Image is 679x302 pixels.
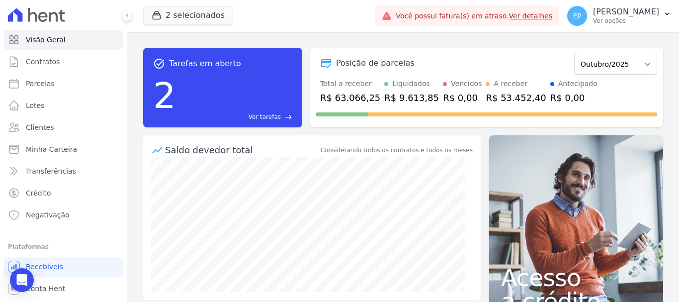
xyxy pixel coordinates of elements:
span: Acesso [501,266,651,290]
a: Minha Carteira [4,139,123,159]
div: R$ 9.613,85 [384,91,439,104]
div: R$ 0,00 [550,91,597,104]
div: Plataformas [8,241,119,253]
span: Crédito [26,188,51,198]
span: Conta Hent [26,284,65,294]
button: EP [PERSON_NAME] Ver opções [559,2,679,30]
span: Clientes [26,122,54,132]
span: Minha Carteira [26,144,77,154]
button: 2 selecionados [143,6,233,25]
span: Visão Geral [26,35,66,45]
div: Saldo devedor total [165,143,319,157]
a: Parcelas [4,74,123,94]
a: Visão Geral [4,30,123,50]
span: Tarefas em aberto [169,58,241,70]
span: EP [573,12,581,19]
span: Recebíveis [26,262,63,272]
div: Open Intercom Messenger [10,268,34,292]
span: Contratos [26,57,60,67]
div: Liquidados [392,79,430,89]
span: Negativação [26,210,70,220]
div: R$ 53.452,40 [486,91,546,104]
a: Contratos [4,52,123,72]
p: [PERSON_NAME] [593,7,659,17]
a: Crédito [4,183,123,203]
span: Transferências [26,166,76,176]
div: Considerando todos os contratos e todos os meses [321,146,473,155]
div: Vencidos [451,79,482,89]
span: task_alt [153,58,165,70]
span: Ver tarefas [249,112,281,121]
div: Antecipado [558,79,597,89]
span: Lotes [26,101,45,110]
a: Negativação [4,205,123,225]
a: Recebíveis [4,257,123,277]
div: R$ 0,00 [443,91,482,104]
a: Ver tarefas east [180,112,292,121]
a: Clientes [4,117,123,137]
span: east [285,113,292,121]
a: Transferências [4,161,123,181]
a: Conta Hent [4,279,123,299]
div: Posição de parcelas [336,57,415,69]
span: Você possui fatura(s) em atraso. [396,11,552,21]
span: Parcelas [26,79,55,89]
div: R$ 63.066,25 [320,91,380,104]
a: Ver detalhes [509,12,553,20]
div: A receber [494,79,527,89]
p: Ver opções [593,17,659,25]
div: 2 [153,70,176,121]
div: Total a receber [320,79,380,89]
a: Lotes [4,96,123,115]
